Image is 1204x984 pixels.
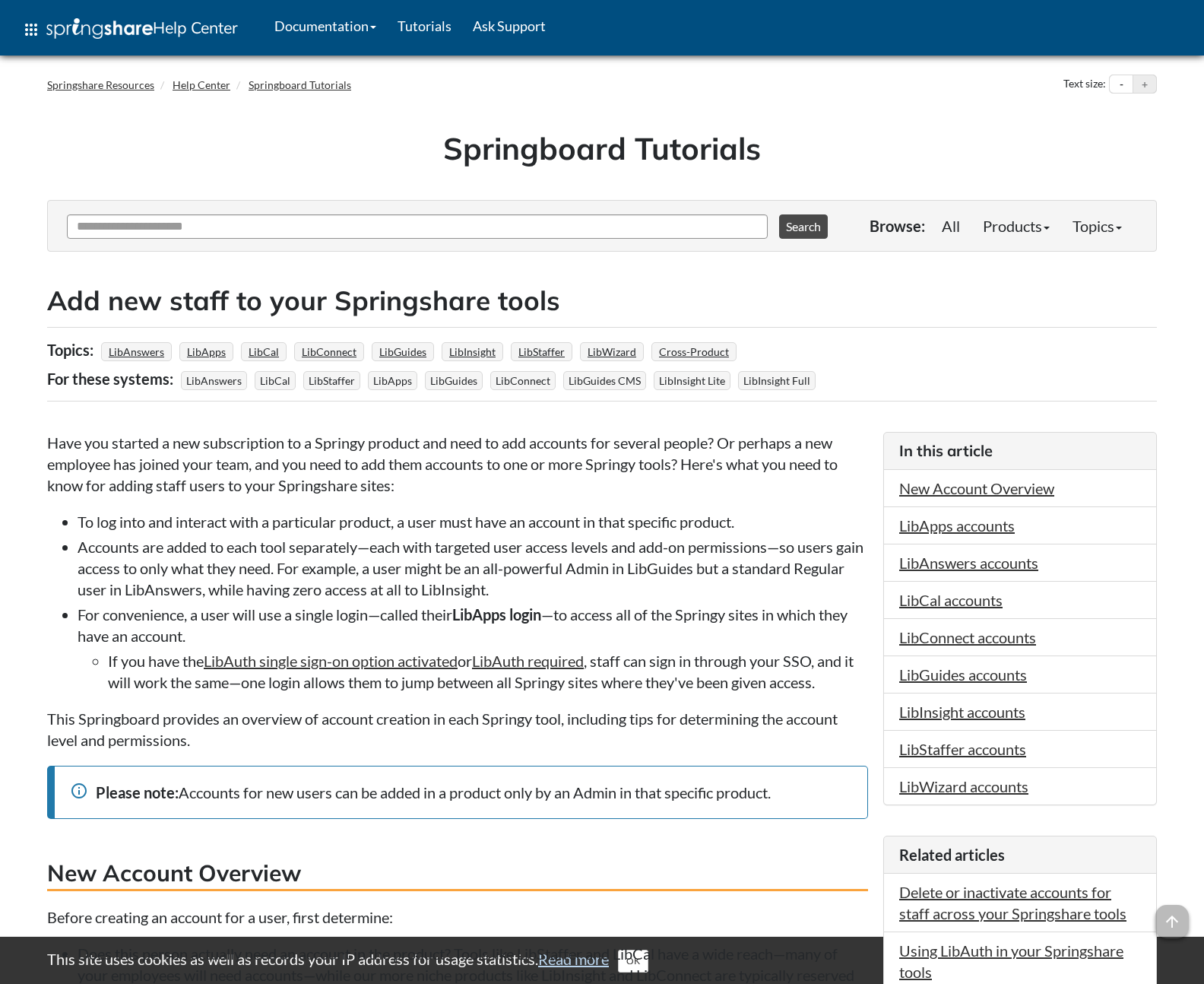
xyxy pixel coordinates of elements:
[899,665,1027,684] a: LibGuides accounts
[387,7,462,45] a: Tutorials
[11,7,249,52] a: apps Help Center
[47,335,97,364] div: Topics:
[78,511,868,532] li: To log into and interact with a particular product, a user must have an account in that specific ...
[47,708,868,751] p: This Springboard provides an overview of account creation in each Springy tool, including tips fo...
[899,628,1036,646] a: LibConnect accounts
[490,371,556,390] span: LibConnect
[249,78,351,91] a: Springboard Tutorials
[447,341,498,363] a: LibInsight
[153,17,238,37] span: Help Center
[899,941,1123,981] a: Using LibAuth in your Springshare tools
[96,783,179,801] strong: Please note:
[46,18,153,39] img: Springshare
[738,371,816,390] span: LibInsight Full
[930,211,971,241] a: All
[1060,75,1109,94] div: Text size:
[1155,905,1189,938] span: arrow_upward
[899,703,1025,721] a: LibInsight accounts
[246,341,281,363] a: LibCal
[1061,211,1133,241] a: Topics
[899,740,1026,758] a: LibStaffer accounts
[47,432,868,496] p: Have you started a new subscription to a Springy product and need to add accounts for several peo...
[899,554,1038,572] a: LibAnswers accounts
[47,282,1157,319] h2: Add new staff to your Springshare tools
[899,846,1005,864] span: Related articles
[971,211,1061,241] a: Products
[899,883,1126,922] a: Delete or inactivate accounts for staff across your Springshare tools
[255,371,296,390] span: LibCal
[70,782,88,800] span: info
[377,341,429,363] a: LibGuides
[899,440,1141,462] h3: In this article
[870,215,925,236] p: Browse:
[899,591,1003,609] a: LibCal accounts
[472,652,584,670] a: LibAuth required
[303,371,360,390] span: LibStaffer
[516,341,567,363] a: LibStaffer
[585,341,638,363] a: LibWizard
[462,7,556,45] a: Ask Support
[452,605,541,624] strong: LibApps login
[264,7,387,45] a: Documentation
[654,371,730,390] span: LibInsight Lite
[47,857,868,891] h3: New Account Overview
[425,371,483,390] span: LibGuides
[32,948,1172,973] div: This site uses cookies as well as records your IP address for usage statistics.
[899,516,1015,535] a: LibApps accounts
[1155,906,1189,925] a: arrow_upward
[47,78,154,91] a: Springshare Resources
[47,364,177,393] div: For these systems:
[108,650,868,693] li: If you have the or , staff can sign in through your SSO, and it will work the same—one login allo...
[59,127,1145,170] h1: Springboard Tutorials
[563,371,646,390] span: LibGuides CMS
[1133,75,1156,94] button: Increase text size
[1110,75,1133,94] button: Decrease text size
[173,78,230,91] a: Help Center
[22,21,40,39] span: apps
[78,536,868,600] li: Accounts are added to each tool separately—each with targeted user access levels and add-on permi...
[779,214,828,239] button: Search
[47,906,868,928] p: Before creating an account for a user, first determine:
[368,371,417,390] span: LibApps
[181,371,247,390] span: LibAnswers
[299,341,359,363] a: LibConnect
[185,341,228,363] a: LibApps
[204,652,458,670] a: LibAuth single sign-on option activated
[657,341,731,363] a: Cross-Product
[899,777,1028,795] a: LibWizard accounts
[70,782,852,803] div: Accounts for new users can be added in a product only by an Admin in that specific product.
[899,479,1054,497] a: New Account Overview
[106,341,166,363] a: LibAnswers
[78,604,868,693] li: For convenience, a user will use a single login—called their —to access all of the Springy sites ...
